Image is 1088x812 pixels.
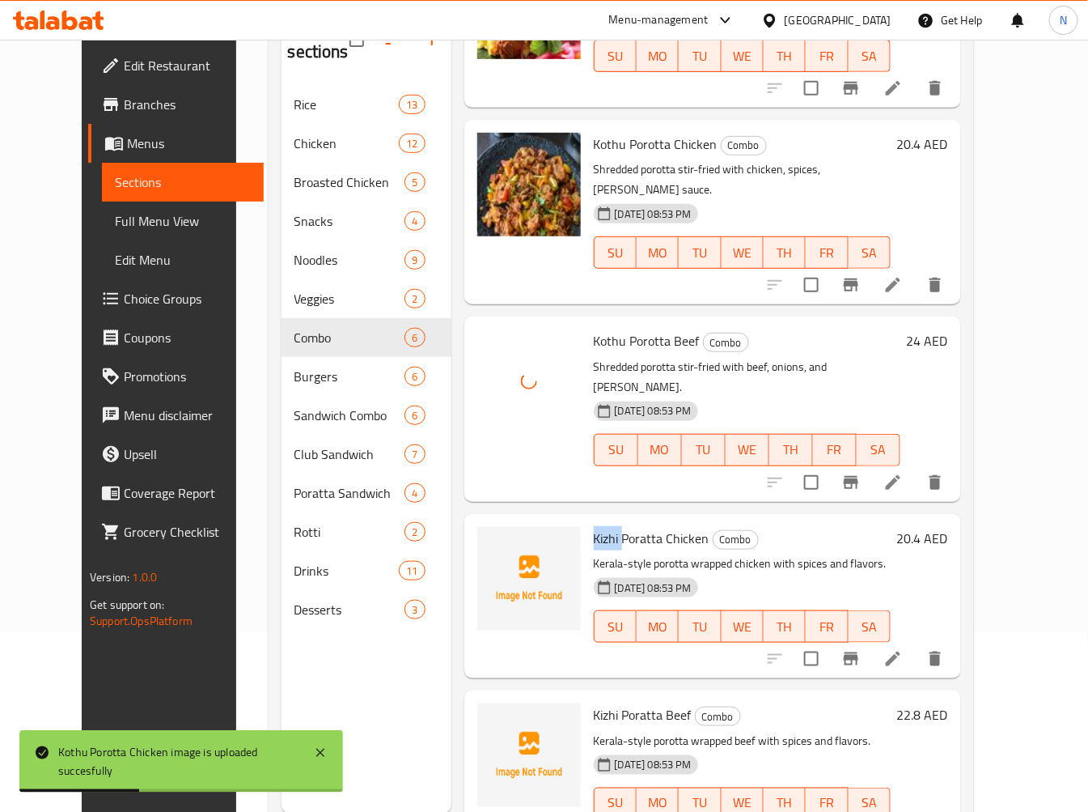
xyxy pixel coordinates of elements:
[282,124,451,163] div: Chicken12
[288,15,349,64] h2: Menu sections
[643,241,672,265] span: MO
[58,743,298,780] div: Kothu Porotta Chicken image is uploaded succesfully
[404,483,425,503] div: items
[88,124,264,163] a: Menus
[863,438,894,461] span: SA
[916,266,955,304] button: delete
[294,211,405,231] span: Snacks
[124,367,251,386] span: Promotions
[90,567,129,588] span: Version:
[785,11,891,29] div: [GEOGRAPHIC_DATA]
[282,279,451,318] div: Veggies2
[405,253,424,268] span: 9
[812,241,841,265] span: FR
[102,202,264,240] a: Full Menu View
[405,369,424,385] span: 6
[124,444,251,464] span: Upsell
[679,40,721,72] button: TU
[405,525,424,540] span: 2
[88,512,264,551] a: Grocery Checklist
[806,610,848,643] button: FR
[696,708,740,726] span: Combo
[713,530,758,549] span: Combo
[770,615,799,639] span: TH
[294,406,405,425] span: Sandwich Combo
[282,163,451,202] div: Broasted Chicken5
[405,447,424,462] span: 7
[608,757,698,772] span: [DATE] 08:53 PM
[769,434,813,466] button: TH
[594,357,900,397] p: Shredded porotta stir-fried with beef, onions, and [PERSON_NAME].
[643,615,672,639] span: MO
[594,40,637,72] button: SU
[404,289,425,308] div: items
[883,649,903,669] a: Edit menu item
[294,367,405,386] span: Burgers
[124,483,251,503] span: Coverage Report
[685,45,714,68] span: TU
[728,45,757,68] span: WE
[294,600,405,619] span: Desserts
[405,486,424,501] span: 4
[88,85,264,124] a: Branches
[608,580,698,596] span: [DATE] 08:53 PM
[794,71,828,105] span: Select to update
[849,610,891,643] button: SA
[477,704,581,807] img: Kizhi Poratta Beef
[764,236,806,269] button: TH
[124,56,251,75] span: Edit Restaurant
[88,435,264,474] a: Upsell
[132,567,157,588] span: 1.0.0
[855,45,884,68] span: SA
[294,483,405,503] span: Poratta Sandwich
[608,206,698,222] span: [DATE] 08:53 PM
[849,236,891,269] button: SA
[849,40,891,72] button: SA
[685,615,714,639] span: TU
[806,40,848,72] button: FR
[1060,11,1067,29] span: N
[897,704,948,726] h6: 22.8 AED
[405,175,424,190] span: 5
[405,214,424,229] span: 4
[282,202,451,240] div: Snacks4
[127,134,251,153] span: Menus
[722,236,764,269] button: WE
[88,357,264,396] a: Promotions
[594,329,700,353] span: Kothu Porotta Beef
[832,69,870,108] button: Branch-specific-item
[594,434,638,466] button: SU
[399,134,425,153] div: items
[897,133,948,155] h6: 20.4 AED
[282,474,451,512] div: Poratta Sandwich4
[102,240,264,279] a: Edit Menu
[916,463,955,502] button: delete
[282,240,451,279] div: Noodles9
[638,434,682,466] button: MO
[813,434,857,466] button: FR
[294,172,405,192] span: Broasted Chicken
[601,45,630,68] span: SU
[124,95,251,114] span: Branches
[400,563,424,579] span: 11
[916,640,955,678] button: delete
[594,554,891,574] p: Kerala-style porotta wrapped chicken with spices and flavors.
[601,615,630,639] span: SU
[594,526,709,551] span: Kizhi Poratta Chicken
[115,172,251,192] span: Sections
[907,329,948,352] h6: 24 AED
[682,434,726,466] button: TU
[405,408,424,423] span: 6
[812,45,841,68] span: FR
[88,396,264,435] a: Menu disclaimer
[722,136,766,155] span: Combo
[477,527,581,631] img: Kizhi Poratta Chicken
[594,132,718,156] span: Kothu Porotta Chicken
[832,640,870,678] button: Branch-specific-item
[832,463,870,502] button: Branch-specific-item
[282,79,451,636] nav: Menu sections
[90,610,193,631] a: Support.OpsPlatform
[776,438,806,461] span: TH
[294,444,405,464] span: Club Sandwich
